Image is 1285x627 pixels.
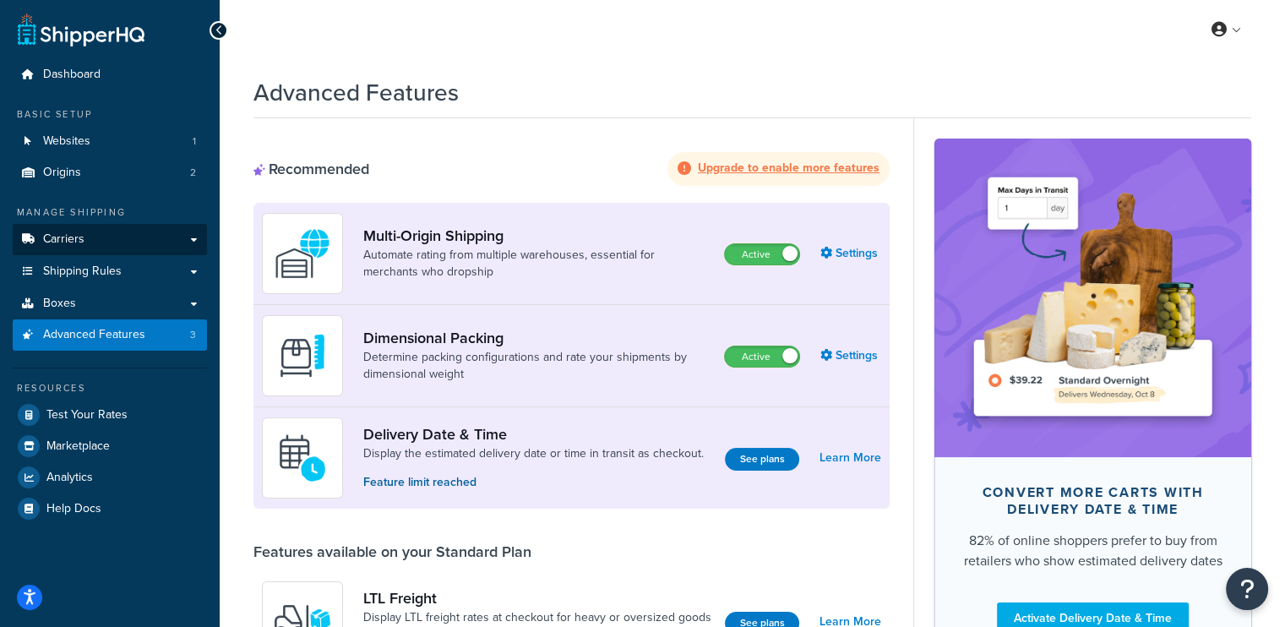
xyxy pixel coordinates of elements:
[13,126,207,157] li: Websites
[698,159,879,177] strong: Upgrade to enable more features
[1226,568,1268,610] button: Open Resource Center
[363,589,711,608] a: LTL Freight
[253,76,459,109] h1: Advanced Features
[13,157,207,188] a: Origins2
[820,242,881,265] a: Settings
[13,319,207,351] a: Advanced Features3
[363,473,704,492] p: Feature limit reached
[13,493,207,524] a: Help Docs
[961,484,1224,518] div: Convert more carts with delivery date & time
[363,349,711,383] a: Determine packing configurations and rate your shipments by dimensional weight
[13,157,207,188] li: Origins
[363,247,711,281] a: Automate rating from multiple warehouses, essential for merchants who dropship
[43,328,145,342] span: Advanced Features
[13,205,207,220] div: Manage Shipping
[190,328,196,342] span: 3
[13,462,207,493] a: Analytics
[46,408,128,423] span: Test Your Rates
[13,224,207,255] a: Carriers
[725,346,799,367] label: Active
[43,232,84,247] span: Carriers
[13,431,207,461] a: Marketplace
[13,256,207,287] a: Shipping Rules
[363,609,711,626] a: Display LTL freight rates at checkout for heavy or oversized goods
[363,445,704,462] a: Display the estimated delivery date or time in transit as checkout.
[961,531,1224,571] div: 82% of online shoppers prefer to buy from retailers who show estimated delivery dates
[43,297,76,311] span: Boxes
[43,68,101,82] span: Dashboard
[273,326,332,385] img: DTVBYsAAAAAASUVORK5CYII=
[363,329,711,347] a: Dimensional Packing
[960,164,1226,431] img: feature-image-ddt-36eae7f7280da8017bfb280eaccd9c446f90b1fe08728e4019434db127062ab4.png
[13,59,207,90] a: Dashboard
[820,344,881,368] a: Settings
[13,400,207,430] a: Test Your Rates
[273,224,332,283] img: WatD5o0RtDAAAAAElFTkSuQmCC
[46,471,93,485] span: Analytics
[46,502,101,516] span: Help Docs
[725,448,799,471] button: See plans
[193,134,196,149] span: 1
[363,226,711,245] a: Multi-Origin Shipping
[253,542,531,561] div: Features available on your Standard Plan
[190,166,196,180] span: 2
[13,107,207,122] div: Basic Setup
[363,425,704,444] a: Delivery Date & Time
[13,288,207,319] a: Boxes
[13,319,207,351] li: Advanced Features
[725,244,799,264] label: Active
[819,446,881,470] a: Learn More
[13,381,207,395] div: Resources
[13,126,207,157] a: Websites1
[253,160,369,178] div: Recommended
[43,264,122,279] span: Shipping Rules
[46,439,110,454] span: Marketplace
[43,166,81,180] span: Origins
[273,428,332,488] img: gfkeb5ejjkALwAAAABJRU5ErkJggg==
[43,134,90,149] span: Websites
